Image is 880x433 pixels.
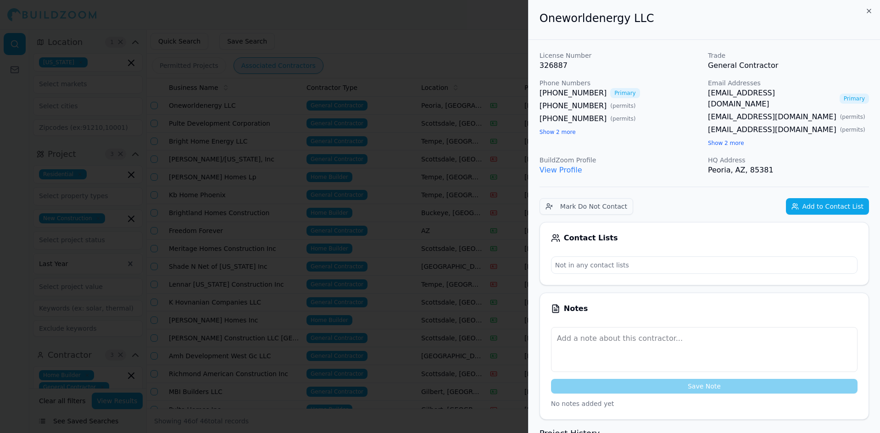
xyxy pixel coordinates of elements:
p: License Number [540,51,701,60]
a: [EMAIL_ADDRESS][DOMAIN_NAME] [708,111,836,122]
span: Primary [840,94,869,104]
button: Show 2 more [540,128,576,136]
button: Show 2 more [708,139,744,147]
p: General Contractor [708,60,869,71]
p: No notes added yet [551,399,858,408]
button: Add to Contact List [786,198,869,215]
span: ( permits ) [840,113,865,121]
p: BuildZoom Profile [540,155,701,165]
a: View Profile [540,166,582,174]
p: HQ Address [708,155,869,165]
a: [EMAIL_ADDRESS][DOMAIN_NAME] [708,124,836,135]
div: Contact Lists [551,233,858,243]
a: [PHONE_NUMBER] [540,88,607,99]
p: 326887 [540,60,701,71]
p: Email Addresses [708,78,869,88]
span: ( permits ) [840,126,865,133]
a: [PHONE_NUMBER] [540,113,607,124]
span: Primary [610,88,640,98]
h2: Oneworldenergy LLC [540,11,869,26]
p: Peoria, AZ, 85381 [708,165,869,176]
span: ( permits ) [610,102,635,110]
p: Trade [708,51,869,60]
a: [PHONE_NUMBER] [540,100,607,111]
div: Notes [551,304,858,313]
span: ( permits ) [610,115,635,122]
button: Mark Do Not Contact [540,198,633,215]
a: [EMAIL_ADDRESS][DOMAIN_NAME] [708,88,836,110]
p: Not in any contact lists [551,257,857,273]
p: Phone Numbers [540,78,701,88]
